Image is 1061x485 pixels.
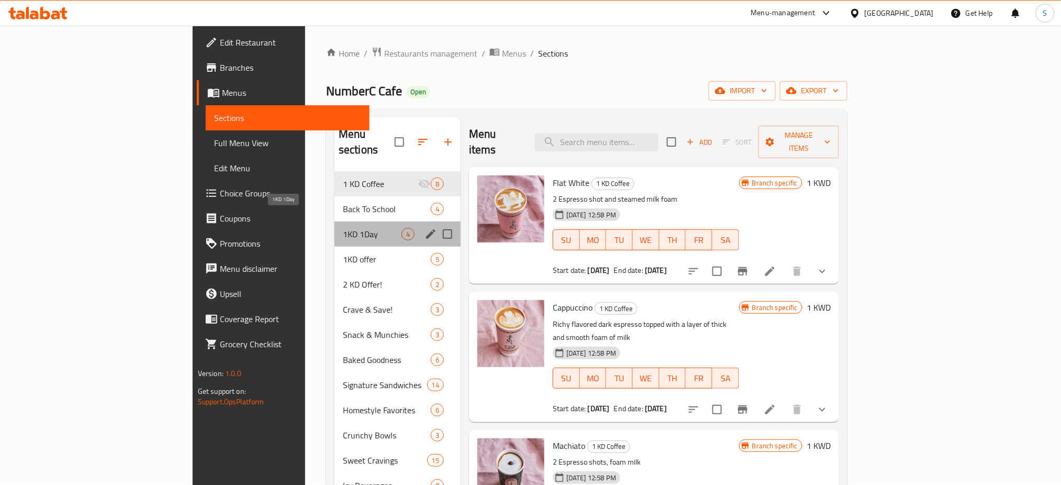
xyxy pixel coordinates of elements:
span: 8 [431,179,443,189]
span: 1KD offer [343,253,431,266]
a: Edit Menu [206,156,370,181]
h6: 1 KWD [807,175,831,190]
button: SU [553,229,580,250]
button: FR [686,368,712,389]
div: Sweet Cravings15 [334,448,461,473]
span: Select to update [706,260,728,282]
button: SA [712,229,739,250]
button: show more [810,397,835,422]
div: Snack & Munchies3 [334,322,461,347]
span: Open [406,87,430,96]
span: Sections [214,112,362,124]
span: Full Menu View [214,137,362,149]
span: Sections [538,47,568,60]
button: edit [423,226,439,242]
span: End date: [614,263,643,277]
span: 1 KD Coffee [343,178,418,190]
button: TU [606,368,633,389]
span: 1KD 1Day [343,228,401,240]
p: 2 Espresso shots, foam milk [553,456,739,469]
button: delete [785,397,810,422]
img: Flat White [477,175,544,242]
span: 1 KD Coffee [588,440,630,453]
span: [DATE] 12:58 PM [562,210,620,220]
div: 2 KD Offer!2 [334,272,461,297]
span: Sweet Cravings [343,454,427,467]
span: SU [557,371,576,386]
span: 2 KD Offer! [343,278,431,291]
span: Select section first [716,134,758,150]
span: Branch specific [748,441,802,451]
span: WE [637,371,655,386]
span: Start date: [553,402,586,415]
a: Promotions [197,231,370,256]
div: items [431,253,444,266]
span: FR [690,233,708,248]
div: 1KD offer5 [334,247,461,272]
span: Menus [222,86,362,99]
h2: Menu items [469,126,522,158]
span: End date: [614,402,643,415]
span: MO [584,233,602,248]
span: Machiato [553,438,585,454]
span: Crunchy Bowls [343,429,431,442]
span: Coupons [220,212,362,225]
span: 3 [431,305,443,315]
span: Flat White [553,175,589,191]
li: / [530,47,534,60]
div: Baked Goodness6 [334,347,461,372]
span: Baked Goodness [343,354,431,366]
span: Homestyle Favorites [343,404,431,416]
a: Coupons [197,206,370,231]
span: 4 [402,229,414,239]
span: Add [685,136,713,148]
span: 2 [431,280,443,290]
div: Homestyle Favorites6 [334,398,461,423]
div: [GEOGRAPHIC_DATA] [865,7,934,19]
button: Add section [435,129,461,155]
span: S [1043,7,1047,19]
span: 5 [431,255,443,264]
a: Upsell [197,281,370,306]
div: Back To School4 [334,196,461,222]
button: Manage items [758,126,839,158]
span: Menus [502,47,526,60]
button: Add [683,134,716,150]
a: Branches [197,55,370,80]
span: Manage items [767,129,831,155]
span: 1.0.0 [225,367,241,380]
button: WE [633,368,660,389]
span: Edit Restaurant [220,36,362,49]
div: 1 KD Coffee8 [334,171,461,196]
div: items [431,404,444,416]
span: 15 [428,456,443,466]
a: Choice Groups [197,181,370,206]
span: Promotions [220,237,362,250]
div: items [431,203,444,215]
button: WE [633,229,660,250]
span: Menu disclaimer [220,262,362,275]
button: SA [712,368,739,389]
button: Branch-specific-item [730,259,755,284]
input: search [535,133,658,151]
svg: Inactive section [418,178,431,190]
span: Signature Sandwiches [343,379,427,391]
nav: breadcrumb [326,47,847,60]
button: delete [785,259,810,284]
span: TH [664,371,682,386]
span: 6 [431,355,443,365]
span: Choice Groups [220,187,362,200]
a: Restaurants management [372,47,477,60]
span: Back To School [343,203,431,215]
span: Crave & Save! [343,303,431,316]
span: FR [690,371,708,386]
span: [DATE] 12:58 PM [562,348,620,358]
span: MO [584,371,602,386]
span: SU [557,233,576,248]
button: MO [580,368,607,389]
